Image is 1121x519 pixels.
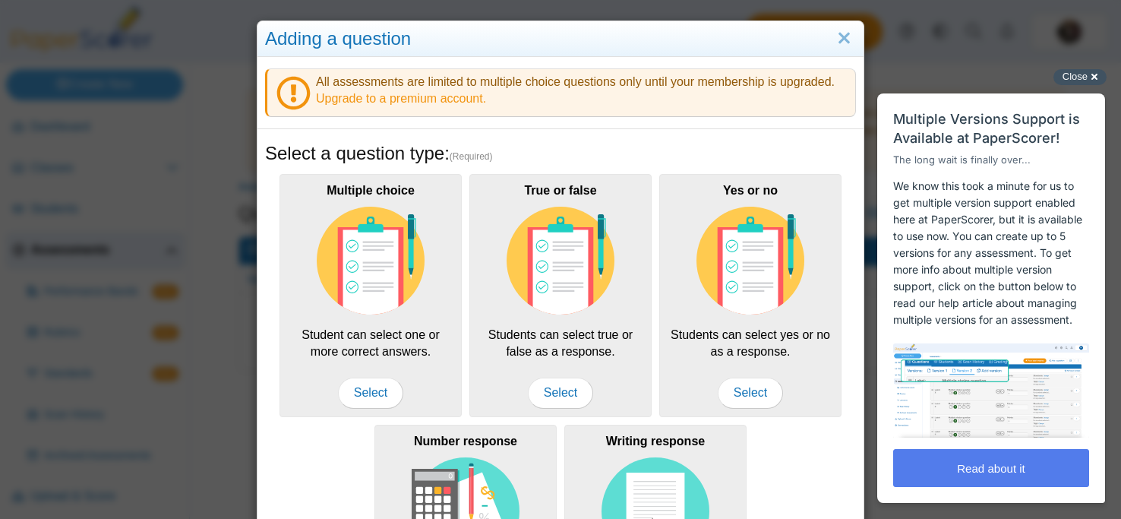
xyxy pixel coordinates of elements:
[870,55,1114,511] iframe: Help Scout Beacon - Messages and Notifications
[450,150,493,163] span: (Required)
[507,207,614,315] img: item-type-multiple-choice.svg
[659,174,842,417] div: Students can select yes or no as a response.
[265,141,856,166] h5: Select a question type:
[257,21,864,57] div: Adding a question
[279,174,462,417] div: Student can select one or more correct answers.
[316,92,486,105] a: Upgrade to a premium account.
[524,184,596,197] b: True or false
[832,26,856,52] a: Close
[317,207,425,315] img: item-type-multiple-choice.svg
[528,378,593,408] span: Select
[338,378,403,408] span: Select
[718,378,783,408] span: Select
[696,207,804,315] img: item-type-multiple-choice.svg
[327,184,415,197] b: Multiple choice
[469,174,652,417] div: Students can select true or false as a response.
[265,68,856,117] div: All assessments are limited to multiple choice questions only until your membership is upgraded.
[606,435,705,448] b: Writing response
[723,184,778,197] b: Yes or no
[414,435,517,448] b: Number response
